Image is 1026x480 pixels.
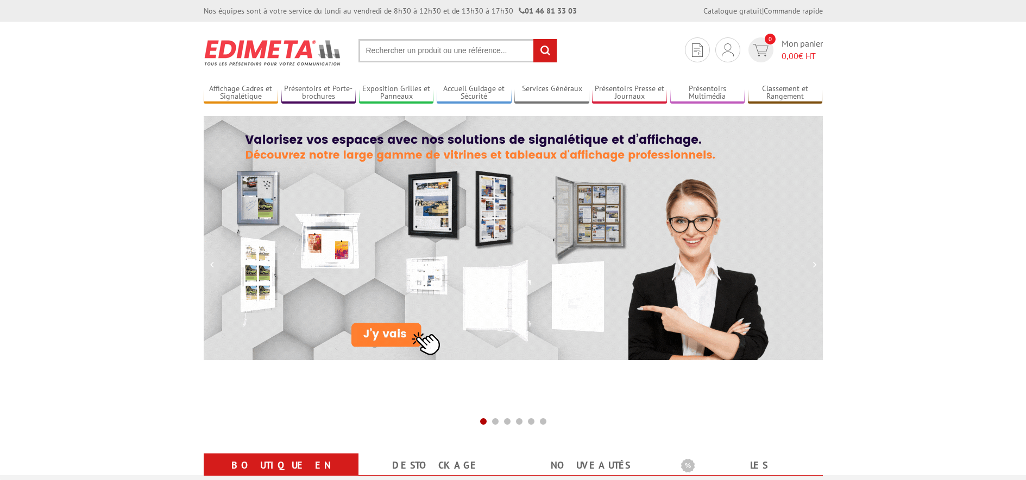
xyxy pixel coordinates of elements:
img: Présentoir, panneau, stand - Edimeta - PLV, affichage, mobilier bureau, entreprise [204,33,342,73]
a: Services Généraux [514,84,589,102]
input: Rechercher un produit ou une référence... [358,39,557,62]
img: devis rapide [692,43,703,57]
a: Affichage Cadres et Signalétique [204,84,279,102]
a: devis rapide 0 Mon panier 0,00€ HT [746,37,823,62]
span: Mon panier [782,37,823,62]
div: Nos équipes sont à votre service du lundi au vendredi de 8h30 à 12h30 et de 13h30 à 17h30 [204,5,577,16]
input: rechercher [533,39,557,62]
a: Accueil Guidage et Sécurité [437,84,512,102]
a: Commande rapide [764,6,823,16]
span: 0,00 [782,50,798,61]
b: Les promotions [681,456,817,477]
img: devis rapide [753,44,769,56]
a: Exposition Grilles et Panneaux [359,84,434,102]
a: Présentoirs et Porte-brochures [281,84,356,102]
img: devis rapide [722,43,734,56]
a: Catalogue gratuit [703,6,762,16]
div: | [703,5,823,16]
strong: 01 46 81 33 03 [519,6,577,16]
span: 0 [765,34,776,44]
a: nouveautés [526,456,655,475]
a: Présentoirs Multimédia [670,84,745,102]
a: Présentoirs Presse et Journaux [592,84,667,102]
a: Destockage [372,456,500,475]
a: Classement et Rangement [748,84,823,102]
span: € HT [782,50,823,62]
